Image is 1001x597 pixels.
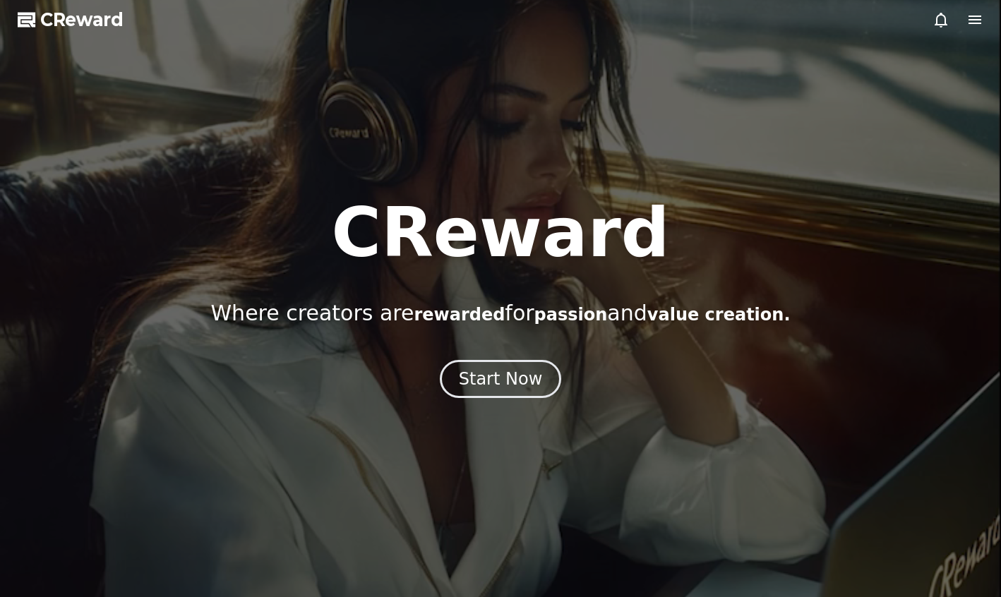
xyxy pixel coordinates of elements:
[414,305,505,325] span: rewarded
[210,301,790,326] p: Where creators are for and
[440,360,562,398] button: Start Now
[647,305,791,325] span: value creation.
[40,8,124,31] span: CReward
[459,368,543,390] div: Start Now
[534,305,608,325] span: passion
[331,199,669,267] h1: CReward
[440,374,562,387] a: Start Now
[18,8,124,31] a: CReward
